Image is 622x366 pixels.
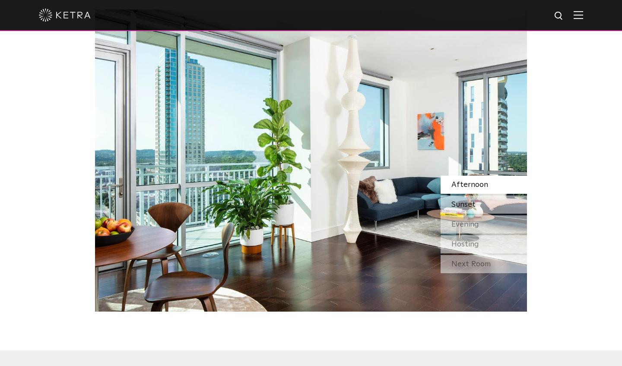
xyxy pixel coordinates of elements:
span: Evening [451,221,479,228]
img: SS_HBD_LivingRoom_Desktop_01 [95,9,527,312]
span: Sunset [451,201,476,208]
img: Hamburger%20Nav.svg [574,11,583,19]
img: ketra-logo-2019-white [39,9,91,22]
div: Next Room [441,255,527,273]
img: search icon [554,11,565,22]
span: Hosting [451,240,479,248]
span: Afternoon [451,181,488,189]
